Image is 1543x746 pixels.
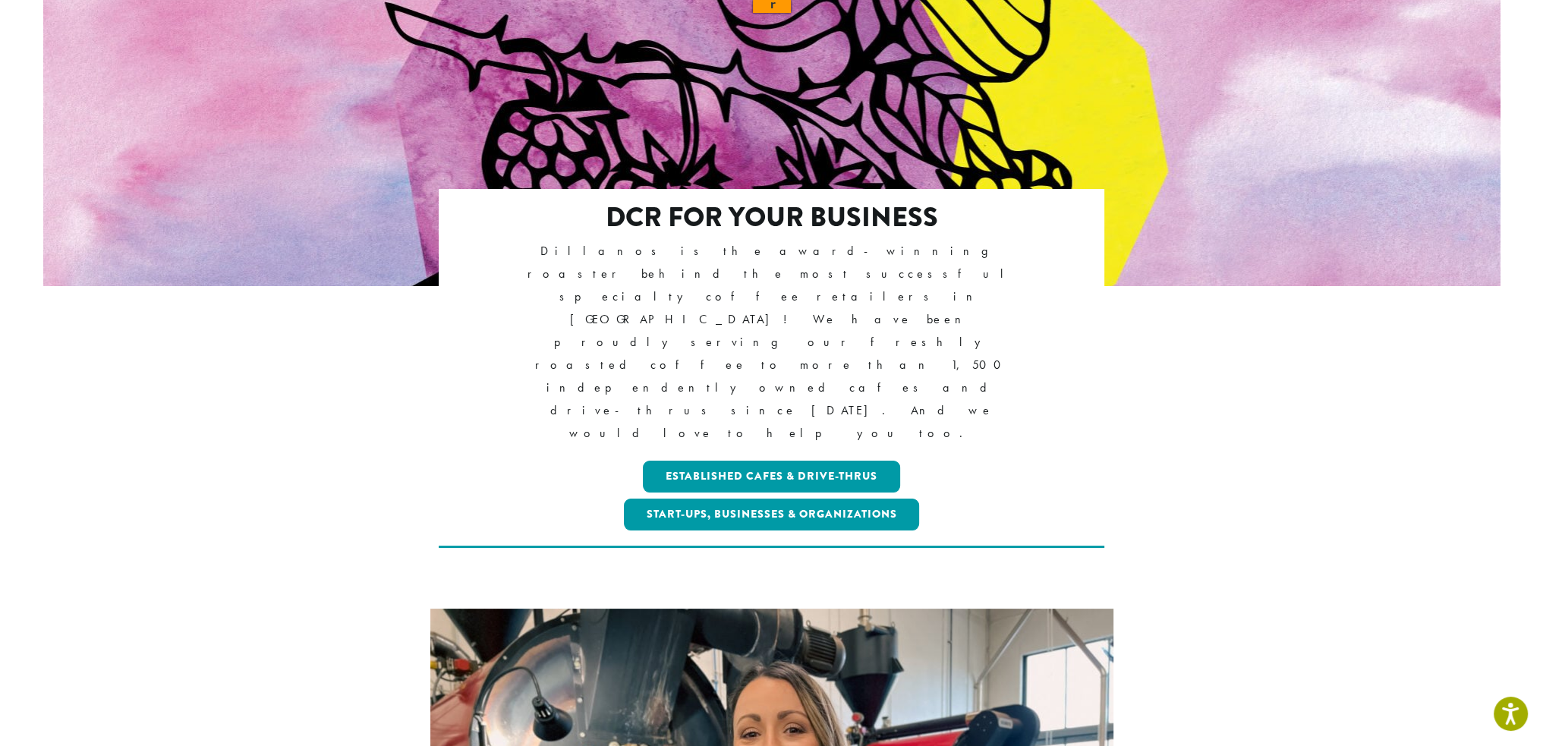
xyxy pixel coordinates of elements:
a: View [234,15,259,27]
a: Copy [259,15,284,27]
p: Dillanos is the award-winning roaster behind the most successful specialty coffee retailers in [G... [504,240,1039,445]
h2: DCR FOR YOUR BUSINESS [504,201,1039,234]
a: Established Cafes & Drive-Thrus [643,461,900,493]
img: erbenja [37,5,56,24]
a: Start-ups, Businesses & Organizations [624,499,920,530]
a: Clear [284,15,309,27]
